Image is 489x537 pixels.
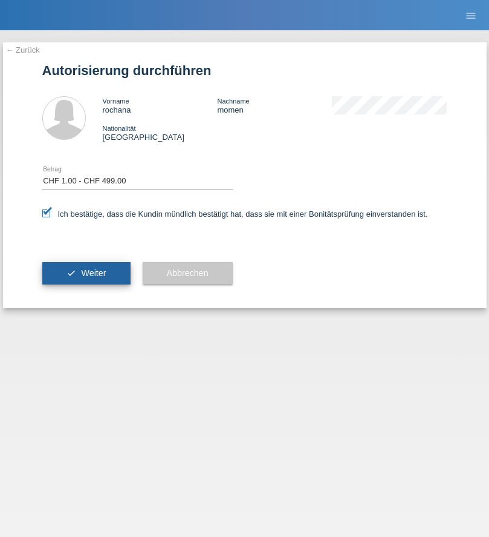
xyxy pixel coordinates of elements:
button: Abbrechen [143,262,233,285]
a: menu [459,12,483,19]
span: Nationalität [103,125,136,132]
label: Ich bestätige, dass die Kundin mündlich bestätigt hat, dass sie mit einer Bonitätsprüfung einvers... [42,209,428,219]
i: menu [465,10,477,22]
button: check Weiter [42,262,131,285]
div: rochana [103,96,218,114]
span: Abbrechen [167,268,209,278]
span: Weiter [81,268,106,278]
span: Vorname [103,97,129,105]
span: Nachname [217,97,249,105]
div: [GEOGRAPHIC_DATA] [103,124,218,142]
i: check [66,268,76,278]
h1: Autorisierung durchführen [42,63,447,78]
a: ← Zurück [6,45,40,54]
div: momen [217,96,332,114]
